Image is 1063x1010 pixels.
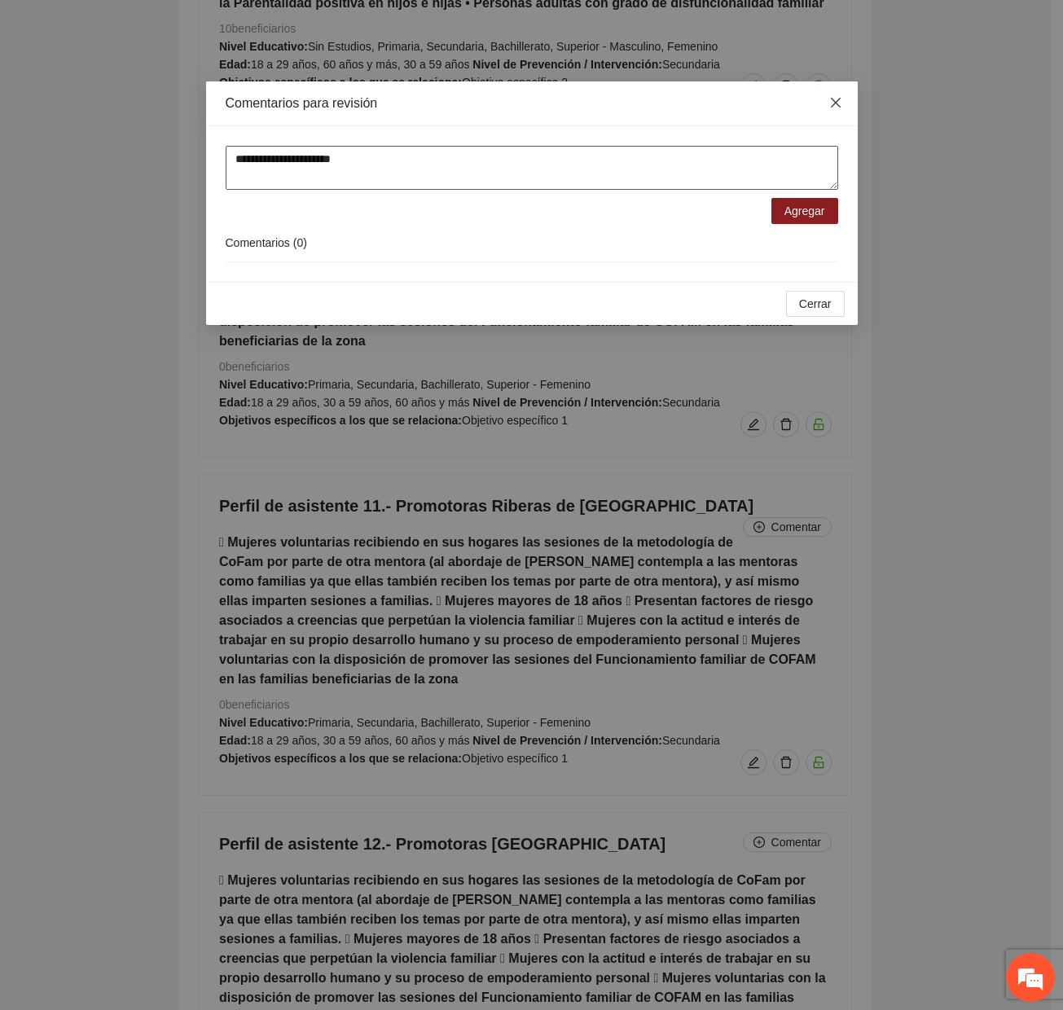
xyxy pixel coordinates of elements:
[814,81,858,125] button: Close
[771,198,838,224] button: Agregar
[8,445,310,502] textarea: Escriba su mensaje y pulse “Intro”
[226,94,838,112] div: Comentarios para revisión
[829,96,842,109] span: close
[799,295,832,313] span: Cerrar
[85,83,274,104] div: Chatee con nosotros ahora
[784,202,825,220] span: Agregar
[786,291,845,317] button: Cerrar
[226,236,307,249] span: Comentarios ( 0 )
[94,217,225,382] span: Estamos en línea.
[267,8,306,47] div: Minimizar ventana de chat en vivo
